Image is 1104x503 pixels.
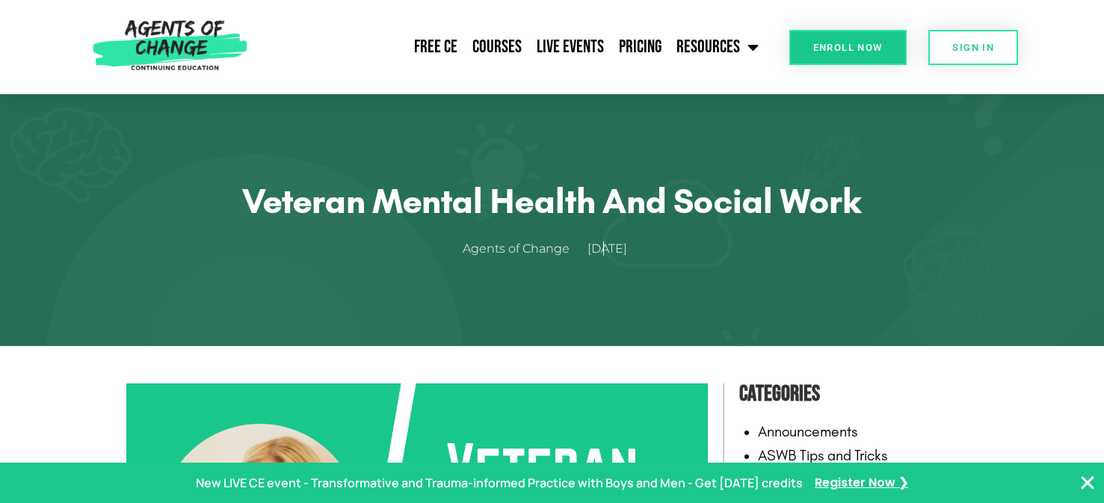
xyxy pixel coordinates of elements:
[529,28,611,66] a: Live Events
[196,472,803,494] p: New LIVE CE event - Transformative and Trauma-informed Practice with Boys and Men - Get [DATE] cr...
[758,422,858,440] a: Announcements
[463,238,570,260] span: Agents of Change
[407,28,465,66] a: Free CE
[758,446,888,464] a: ASWB Tips and Tricks
[465,28,529,66] a: Courses
[789,30,907,65] a: Enroll Now
[164,180,941,222] h1: Veteran Mental Health and Social Work
[463,238,585,260] a: Agents of Change
[588,238,642,260] a: [DATE]
[815,472,908,494] a: Register Now ❯
[669,28,766,66] a: Resources
[739,376,978,412] h4: Categories
[588,241,627,256] time: [DATE]
[813,43,883,52] span: Enroll Now
[1079,474,1097,492] button: Close Banner
[928,30,1018,65] a: SIGN IN
[952,43,994,52] span: SIGN IN
[611,28,669,66] a: Pricing
[254,28,767,66] nav: Menu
